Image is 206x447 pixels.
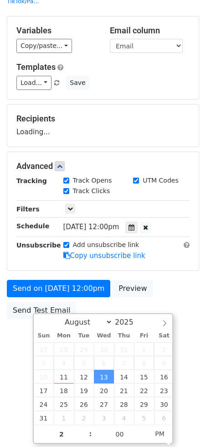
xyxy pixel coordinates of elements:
[154,397,174,411] span: August 30, 2025
[94,370,114,384] span: August 13, 2025
[16,242,61,249] strong: Unsubscribe
[74,356,94,370] span: August 5, 2025
[73,240,139,250] label: Add unsubscribe link
[54,342,74,356] span: July 28, 2025
[114,356,134,370] span: August 7, 2025
[154,356,174,370] span: August 9, 2025
[94,356,114,370] span: August 6, 2025
[94,384,114,397] span: August 20, 2025
[54,333,74,339] span: Mon
[16,26,96,36] h5: Variables
[7,280,110,297] a: Send on [DATE] 12:00pm
[143,176,178,185] label: UTM Codes
[54,370,74,384] span: August 11, 2025
[74,411,94,425] span: September 2, 2025
[16,205,40,213] strong: Filters
[74,397,94,411] span: August 26, 2025
[16,62,56,72] a: Templates
[16,39,72,53] a: Copy/paste...
[92,425,148,443] input: Minute
[134,411,154,425] span: September 5, 2025
[66,76,89,90] button: Save
[16,114,190,124] h5: Recipients
[73,186,110,196] label: Track Clicks
[160,403,206,447] iframe: Chat Widget
[113,280,153,297] a: Preview
[16,161,190,171] h5: Advanced
[113,318,145,326] input: Year
[134,370,154,384] span: August 15, 2025
[54,411,74,425] span: September 1, 2025
[16,114,190,137] div: Loading...
[154,411,174,425] span: September 6, 2025
[54,356,74,370] span: August 4, 2025
[134,384,154,397] span: August 22, 2025
[73,176,112,185] label: Track Opens
[154,370,174,384] span: August 16, 2025
[74,370,94,384] span: August 12, 2025
[34,342,54,356] span: July 27, 2025
[63,223,119,231] span: [DATE] 12:00pm
[154,333,174,339] span: Sat
[74,333,94,339] span: Tue
[63,252,145,260] a: Copy unsubscribe link
[34,411,54,425] span: August 31, 2025
[94,397,114,411] span: August 27, 2025
[94,333,114,339] span: Wed
[94,342,114,356] span: July 30, 2025
[147,425,172,443] span: Click to toggle
[54,384,74,397] span: August 18, 2025
[134,333,154,339] span: Fri
[74,384,94,397] span: August 19, 2025
[34,370,54,384] span: August 10, 2025
[34,397,54,411] span: August 24, 2025
[134,356,154,370] span: August 8, 2025
[7,302,76,319] a: Send Test Email
[34,333,54,339] span: Sun
[34,356,54,370] span: August 3, 2025
[54,397,74,411] span: August 25, 2025
[114,370,134,384] span: August 14, 2025
[134,397,154,411] span: August 29, 2025
[16,76,51,90] a: Load...
[94,411,114,425] span: September 3, 2025
[114,342,134,356] span: July 31, 2025
[114,411,134,425] span: September 4, 2025
[74,342,94,356] span: July 29, 2025
[16,177,47,184] strong: Tracking
[89,425,92,443] span: :
[114,333,134,339] span: Thu
[16,222,49,230] strong: Schedule
[34,425,89,443] input: Hour
[154,342,174,356] span: August 2, 2025
[114,397,134,411] span: August 28, 2025
[110,26,190,36] h5: Email column
[154,384,174,397] span: August 23, 2025
[134,342,154,356] span: August 1, 2025
[34,384,54,397] span: August 17, 2025
[114,384,134,397] span: August 21, 2025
